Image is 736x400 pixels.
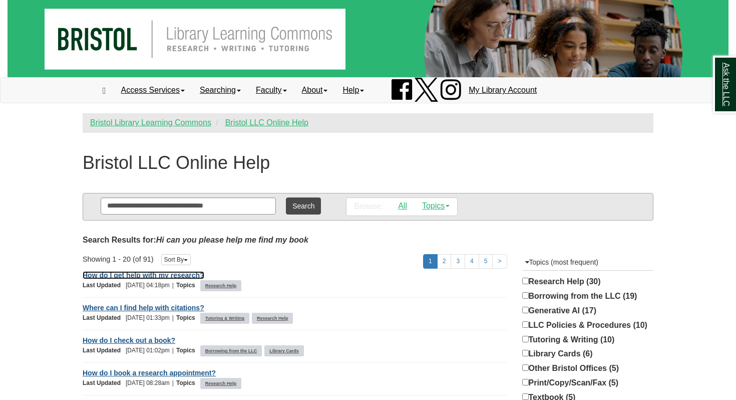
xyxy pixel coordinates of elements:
[200,282,244,289] ul: Topics
[204,313,246,324] a: Tutoring & Writing
[522,278,529,284] input: Research Help (30)
[255,313,290,324] a: Research Help
[83,271,204,279] a: How do I get help with my research?
[437,254,452,269] a: 2
[176,282,200,289] span: Topics
[83,255,154,263] span: Showing 1 - 20 (of 91)
[522,350,529,356] input: Library Cards (6)
[200,314,296,321] ul: Topics
[522,319,647,331] label: LLC Policies & Procedures (10)
[83,369,216,377] a: How do I book a research appointment?
[83,347,170,354] span: [DATE] 01:02pm
[522,379,529,385] input: Print/Copy/Scan/Fax (5)
[83,153,270,173] h1: Bristol LLC Online Help
[423,254,438,269] a: 1
[522,364,529,371] input: Other Bristol Offices (5)
[170,314,176,321] span: |
[200,347,306,354] ul: Topics
[192,78,248,103] a: Searching
[465,254,479,269] a: 4
[83,314,126,321] span: Last Updated
[479,254,493,269] a: 5
[114,78,192,103] a: Access Services
[391,198,415,214] a: All
[161,254,191,265] button: Sort By
[522,334,615,346] label: Tutoring & Writing (10)
[522,362,619,374] label: Other Bristol Offices (5)
[90,118,211,127] a: Bristol Library Learning Commons
[522,307,529,313] input: Generative AI (17)
[522,292,529,299] input: Borrowing from the LLC (19)
[204,345,259,356] a: Borrowing from the LLC
[522,276,601,288] label: Research Help (30)
[156,236,308,244] em: Hi can you please help me find my book
[415,198,457,214] a: Topics
[83,236,653,245] h2: Search Results for:
[225,118,308,127] a: Bristol LLC Online Help
[176,314,200,321] span: Topics
[492,254,507,269] a: >
[83,282,170,289] span: [DATE] 04:18pm
[200,379,244,386] ul: Topics
[83,379,126,386] span: Last Updated
[522,290,637,302] label: Borrowing from the LLC (19)
[522,377,619,389] label: Print/Copy/Scan/Fax (5)
[335,78,372,103] a: Help
[522,321,529,328] input: LLC Policies & Procedures (10)
[451,254,465,269] a: 3
[354,201,383,213] p: Browse:
[170,282,176,289] span: |
[204,280,238,291] a: Research Help
[83,379,170,386] span: [DATE] 08:28am
[423,254,507,269] ul: Pagination of search results
[522,393,529,400] input: Textbook (5)
[170,347,176,354] span: |
[286,197,321,215] button: Search
[294,78,335,103] a: About
[204,378,238,389] a: Research Help
[248,78,294,103] a: Faculty
[522,336,529,342] input: Tutoring & Writing (10)
[522,305,596,317] label: Generative AI (17)
[522,254,654,271] button: Topics (most frequent)
[83,336,175,344] a: How do I check out a book?
[170,379,176,386] span: |
[83,282,126,289] span: Last Updated
[176,379,200,386] span: Topics
[461,78,544,103] a: My Library Account
[83,314,170,321] span: [DATE] 01:33pm
[268,345,300,356] a: Library Cards
[522,348,593,360] label: Library Cards (6)
[176,347,200,354] span: Topics
[83,347,126,354] span: Last Updated
[83,304,204,312] a: Where can I find help with citations?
